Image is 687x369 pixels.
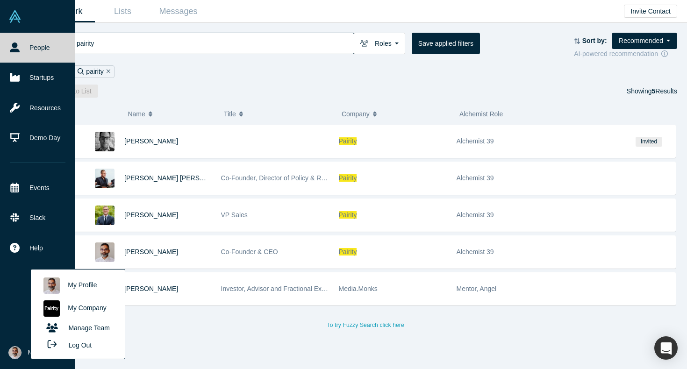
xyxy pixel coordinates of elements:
[39,297,116,320] a: My Company
[612,33,677,49] button: Recommended
[339,137,357,145] span: Pairity
[43,300,60,317] img: Pairity's profile
[73,65,114,78] div: pairity
[221,211,248,219] span: VP Sales
[354,33,405,54] button: Roles
[95,169,114,188] img: Craig Damian Smith's Profile Image
[457,211,494,219] span: Alchemist 39
[221,248,278,255] span: Co-Founder & CEO
[28,348,62,357] span: My Account
[457,248,494,255] span: Alchemist 39
[128,104,145,124] span: Name
[624,5,677,18] button: Invite Contact
[43,277,60,294] img: Gotam Bhardwaj's profile
[457,137,494,145] span: Alchemist 39
[457,285,497,292] span: Mentor, Angel
[412,33,480,54] button: Save applied filters
[29,243,43,253] span: Help
[39,320,116,336] a: Manage Team
[339,211,357,219] span: Pairity
[8,346,21,359] img: Gotam Bhardwaj's Account
[636,137,662,147] span: Invited
[124,211,178,219] a: [PERSON_NAME]
[221,174,345,182] span: Co-Founder, Director of Policy & Research
[124,248,178,255] a: [PERSON_NAME]
[124,285,178,292] a: [PERSON_NAME]
[39,336,95,354] button: Log Out
[457,174,494,182] span: Alchemist 39
[582,37,607,44] strong: Sort by:
[95,0,150,22] a: Lists
[342,104,450,124] button: Company
[627,85,677,98] div: Showing
[339,174,357,182] span: Pairity
[150,0,206,22] a: Messages
[8,346,62,359] button: My Account
[95,132,114,151] img: Mike Gagnon's Profile Image
[652,87,677,95] span: Results
[104,66,111,77] button: Remove Filter
[224,104,236,124] span: Title
[76,32,354,54] input: Search by name, title, company, summary, expertise, investment criteria or topics of focus
[128,104,214,124] button: Name
[8,10,21,23] img: Alchemist Vault Logo
[39,274,116,297] a: My Profile
[459,110,503,118] span: Alchemist Role
[321,319,411,331] button: To try Fuzzy Search click here
[95,242,114,262] img: Gotam Bhardwaj's Profile Image
[652,87,656,95] strong: 5
[54,85,98,98] button: Add to List
[95,206,114,225] img: Radboud Reijn's Profile Image
[574,49,677,59] div: AI-powered recommendation
[124,174,234,182] a: [PERSON_NAME] [PERSON_NAME]
[221,285,343,292] span: Investor, Advisor and Fractional Executive
[339,248,357,255] span: Pairity
[342,104,370,124] span: Company
[224,104,332,124] button: Title
[124,137,178,145] a: [PERSON_NAME]
[339,285,378,292] span: Media.Monks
